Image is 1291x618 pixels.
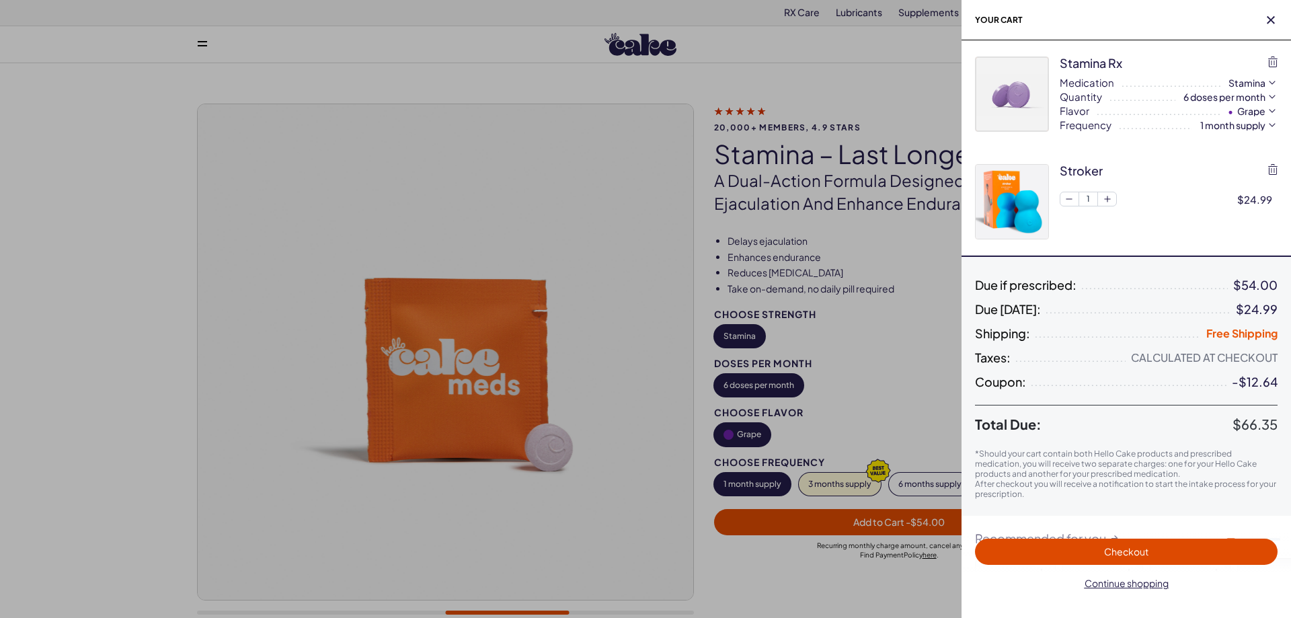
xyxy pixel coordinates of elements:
button: Checkout [975,539,1278,565]
div: stroker [1060,162,1103,179]
div: $24.99 [1236,303,1278,316]
img: toy_ecomm_refreshArtboard13.jpg [976,165,1048,239]
span: Due [DATE]: [975,303,1041,316]
span: After checkout you will receive a notification to start the intake process for your prescription. [975,479,1276,499]
span: Checkout [1104,545,1148,557]
p: *Should your cart contain both Hello Cake products and prescribed medication, you will receive tw... [975,449,1278,479]
div: $54.00 [1233,278,1278,292]
span: Free Shipping [1206,326,1278,340]
span: Shipping: [975,327,1030,340]
span: Taxes: [975,351,1011,364]
span: Total Due: [975,416,1233,432]
span: Medication [1060,75,1114,89]
span: Coupon: [975,375,1026,389]
div: -$12.64 [1232,375,1278,389]
span: Continue shopping [1085,577,1169,589]
div: Stamina Rx [1060,54,1122,71]
img: dYGgxq6Is0qDJewD8An5j2aYorFkvSoZ2zUU4pnY.webp [976,57,1048,131]
span: $66.35 [1233,416,1278,432]
span: 1 [1079,192,1098,206]
div: $24.99 [1237,192,1278,206]
span: Flavor [1060,104,1089,118]
span: Quantity [1060,89,1102,104]
span: Due if prescribed: [975,278,1077,292]
div: Calculated at Checkout [1131,351,1278,364]
button: Continue shopping [975,570,1278,596]
span: Frequency [1060,118,1111,132]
